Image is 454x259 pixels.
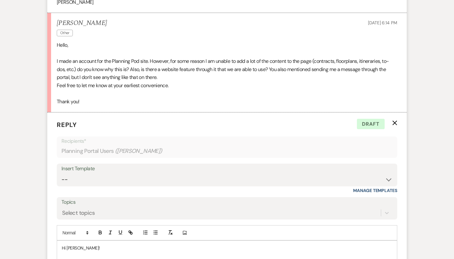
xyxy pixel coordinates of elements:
[62,244,392,251] p: Hi [PERSON_NAME]!
[57,41,397,49] p: Hello,
[115,147,162,155] span: ( [PERSON_NAME] )
[57,121,77,129] span: Reply
[57,81,397,90] p: Feel free to let me know at your earliest convenience.
[57,30,73,36] span: Other
[357,119,385,129] span: Draft
[61,137,393,145] p: Recipients*
[61,198,393,207] label: Topics
[353,188,397,193] a: Manage Templates
[57,57,397,81] p: I made an account for the Planning Pod site. However, for some reason I am unable to add a lot of...
[57,98,397,106] p: Thank you!
[61,164,393,173] div: Insert Template
[368,20,397,26] span: [DATE] 6:14 PM
[62,208,95,217] div: Select topics
[57,19,107,27] h5: [PERSON_NAME]
[61,145,393,157] div: Planning Portal Users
